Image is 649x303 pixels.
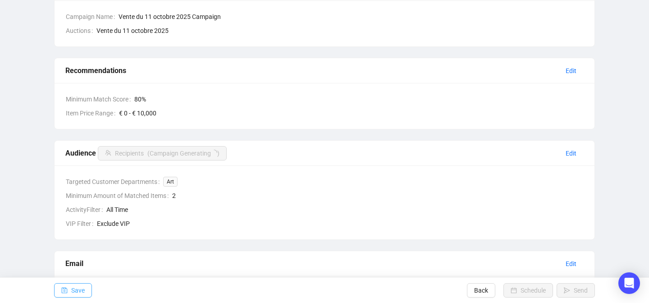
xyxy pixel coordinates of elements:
span: € 0 - € 10,000 [119,108,584,118]
button: Edit [558,257,584,271]
span: Edit [566,66,576,76]
span: Item Price Range [66,108,119,118]
button: Send [557,283,595,298]
span: 80 % [134,94,584,104]
button: Schedule [503,283,553,298]
span: All Time [106,205,584,215]
span: Auctions [66,26,96,36]
span: Back [474,278,488,303]
span: Exclude VIP [97,219,584,229]
div: Email [65,258,558,269]
span: Campaign Name [66,12,119,22]
span: Targeted Customer Departments [66,177,163,187]
span: Vente du 11 octobre 2025 Campaign [119,12,584,22]
button: Save [54,283,92,298]
button: Edit [558,64,584,78]
div: Recommendations [65,65,558,76]
div: Open Intercom Messenger [618,272,640,294]
span: Minimum Amount of Matched Items [66,191,172,201]
span: save [61,287,68,294]
span: VIP Filter [66,219,97,229]
span: ActivityFilter [66,205,106,215]
span: Art [163,177,178,187]
span: Vente du 11 octobre 2025 [96,26,169,36]
span: Audience [65,149,227,157]
span: Edit [566,259,576,269]
button: Recipients(Campaign Generatingloading) [98,146,227,161]
span: 2 [172,191,584,201]
span: Edit [566,148,576,158]
button: Edit [558,146,584,161]
span: Minimum Match Score [66,94,134,104]
button: Back [467,283,495,298]
span: Save [71,278,85,303]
